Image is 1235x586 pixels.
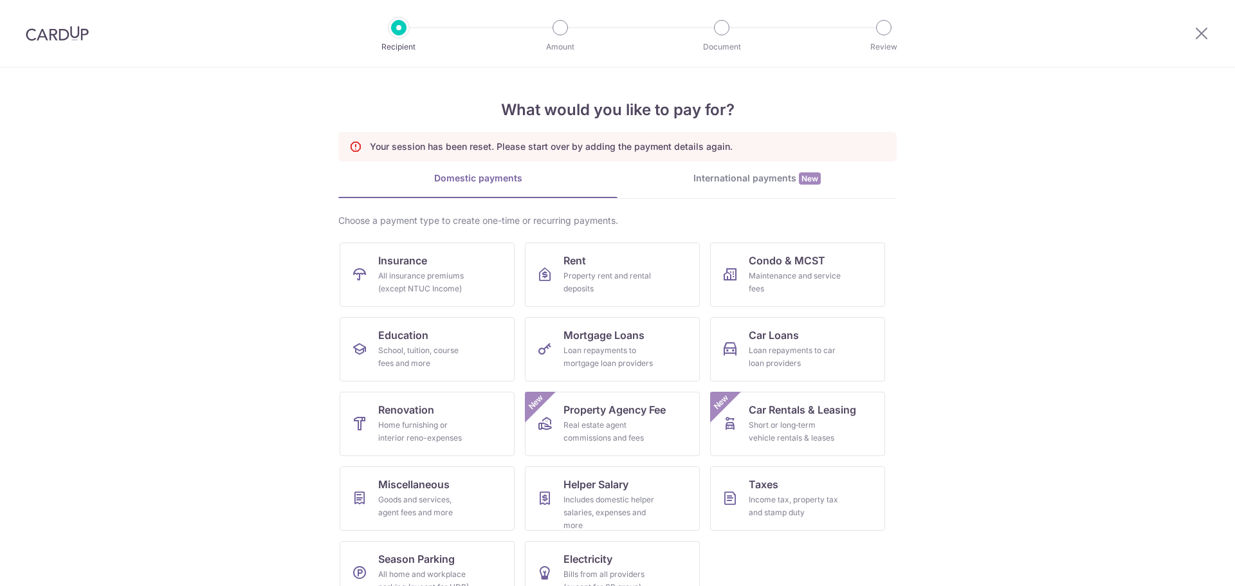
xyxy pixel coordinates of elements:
span: Property Agency Fee [563,402,666,417]
img: CardUp [26,26,89,41]
div: Goods and services, agent fees and more [378,493,471,519]
div: School, tuition, course fees and more [378,344,471,370]
span: Season Parking [378,551,455,567]
span: New [711,392,732,413]
div: Short or long‑term vehicle rentals & leases [749,419,841,444]
div: Property rent and rental deposits [563,270,656,295]
span: Taxes [749,477,778,492]
span: Rent [563,253,586,268]
a: Condo & MCSTMaintenance and service fees [710,243,885,307]
div: Domestic payments [338,172,617,185]
span: Insurance [378,253,427,268]
p: Recipient [351,41,446,53]
div: Includes domestic helper salaries, expenses and more [563,493,656,532]
span: Condo & MCST [749,253,825,268]
a: Car LoansLoan repayments to car loan providers [710,317,885,381]
a: Car Rentals & LeasingShort or long‑term vehicle rentals & leasesNew [710,392,885,456]
iframe: Opens a widget where you can find more information [1153,547,1222,580]
p: Review [836,41,931,53]
a: Mortgage LoansLoan repayments to mortgage loan providers [525,317,700,381]
span: New [526,392,547,413]
div: Choose a payment type to create one-time or recurring payments. [338,214,897,227]
span: New [799,172,821,185]
div: Loan repayments to mortgage loan providers [563,344,656,370]
a: InsuranceAll insurance premiums (except NTUC Income) [340,243,515,307]
p: Amount [513,41,608,53]
div: Maintenance and service fees [749,270,841,295]
span: Miscellaneous [378,477,450,492]
h4: What would you like to pay for? [338,98,897,122]
div: All insurance premiums (except NTUC Income) [378,270,471,295]
a: RenovationHome furnishing or interior reno-expenses [340,392,515,456]
a: MiscellaneousGoods and services, agent fees and more [340,466,515,531]
a: Helper SalaryIncludes domestic helper salaries, expenses and more [525,466,700,531]
span: Car Loans [749,327,799,343]
span: Helper Salary [563,477,628,492]
div: Home furnishing or interior reno-expenses [378,419,471,444]
span: Renovation [378,402,434,417]
a: RentProperty rent and rental deposits [525,243,700,307]
p: Your session has been reset. Please start over by adding the payment details again. [370,140,733,153]
a: TaxesIncome tax, property tax and stamp duty [710,466,885,531]
span: Electricity [563,551,612,567]
span: Education [378,327,428,343]
span: Car Rentals & Leasing [749,402,856,417]
div: Real estate agent commissions and fees [563,419,656,444]
a: EducationSchool, tuition, course fees and more [340,317,515,381]
span: Mortgage Loans [563,327,645,343]
div: Loan repayments to car loan providers [749,344,841,370]
p: Document [674,41,769,53]
a: Property Agency FeeReal estate agent commissions and feesNew [525,392,700,456]
div: Income tax, property tax and stamp duty [749,493,841,519]
div: International payments [617,172,897,185]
